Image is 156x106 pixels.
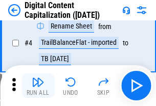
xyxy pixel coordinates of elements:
img: Run All [32,76,44,88]
button: Run All [21,73,54,98]
img: Support [122,6,130,14]
img: Undo [64,76,77,88]
div: Digital Content Capitalization ([DATE]) [25,1,118,20]
div: TB [DATE] [39,53,71,65]
div: Undo [63,90,78,96]
div: Rename Sheet [49,20,94,33]
div: from [98,23,112,31]
img: Main button [128,77,144,94]
button: Undo [54,73,87,98]
div: TrailBalanceFlat - imported [39,37,119,49]
div: to [123,39,128,47]
span: # 4 [25,39,32,47]
button: Skip [87,73,120,98]
img: Back [8,4,20,16]
img: Skip [97,76,109,88]
div: Skip [97,90,110,96]
img: Settings menu [136,4,148,16]
div: Run All [27,90,50,96]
